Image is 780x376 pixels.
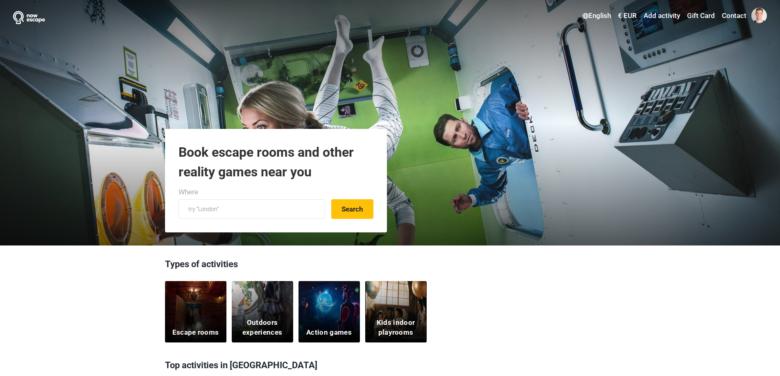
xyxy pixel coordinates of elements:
button: Search [331,199,373,219]
h3: Types of activities [165,258,615,275]
a: Kids indoor playrooms [365,281,427,342]
a: Action games [298,281,360,342]
a: Escape rooms [165,281,226,342]
h1: Book escape rooms and other reality games near you [179,142,373,182]
input: try “London” [179,199,325,219]
a: Contact [720,9,748,23]
a: Outdoors experiences [232,281,293,342]
h5: Escape rooms [172,328,219,338]
img: English [583,13,588,19]
img: Nowescape logo [13,11,45,24]
a: € EUR [616,9,639,23]
h3: Top activities in [GEOGRAPHIC_DATA] [165,355,615,376]
h5: Action games [306,328,352,338]
a: Gift Card [685,9,717,23]
h5: Kids indoor playrooms [370,318,421,338]
h5: Outdoors experiences [237,318,288,338]
a: Add activity [642,9,682,23]
label: Where [179,187,198,198]
a: English [581,9,613,23]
